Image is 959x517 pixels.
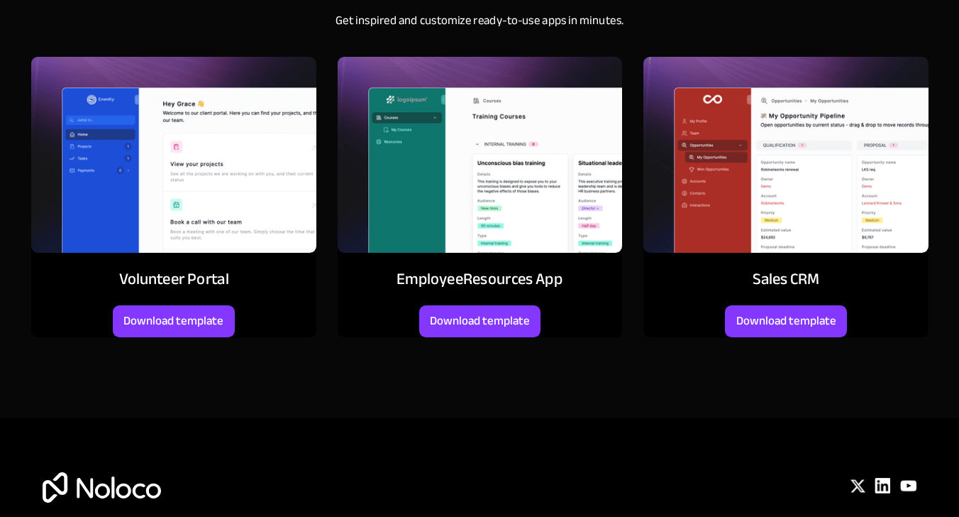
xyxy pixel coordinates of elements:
span: Resources App [463,263,562,293]
span: Volunteer Portal [118,263,228,293]
span: Download template [725,314,847,329]
a: Download template [419,305,541,337]
a: Download template [113,305,235,337]
span: Get inspired and customize ready-to-use apps in minutes. [336,9,623,31]
a: Download template [725,305,847,337]
span: Download template [419,314,541,329]
span: Download template [113,314,235,329]
span: Employee [397,263,464,293]
span: Sales CRM [753,263,820,293]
